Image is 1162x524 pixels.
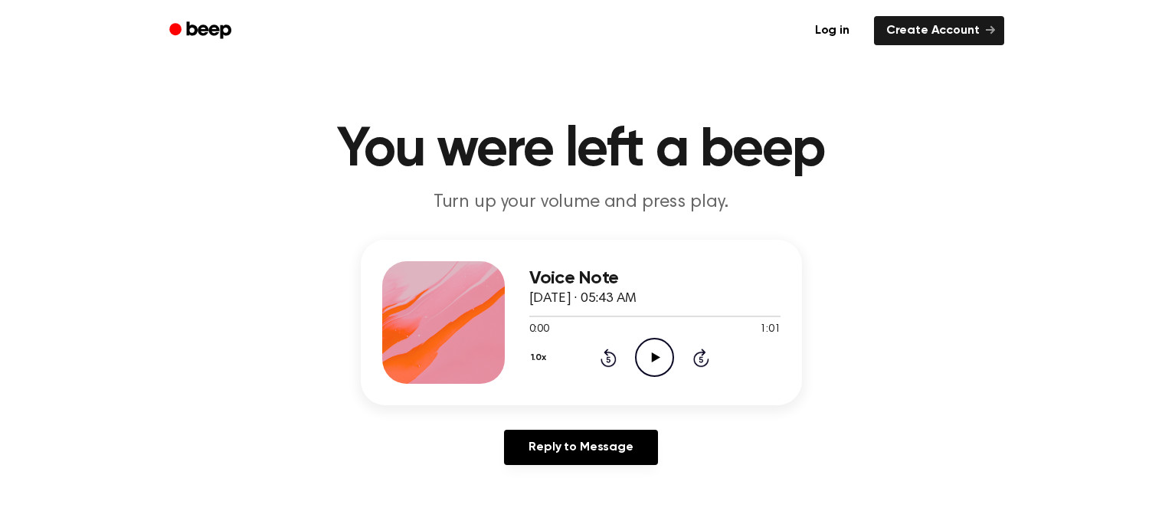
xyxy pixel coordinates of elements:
a: Create Account [874,16,1004,45]
span: [DATE] · 05:43 AM [529,292,637,306]
a: Log in [800,13,865,48]
span: 0:00 [529,322,549,338]
span: 1:01 [760,322,780,338]
button: 1.0x [529,345,552,371]
p: Turn up your volume and press play. [287,190,876,215]
h3: Voice Note [529,268,781,289]
h1: You were left a beep [189,123,974,178]
a: Beep [159,16,245,46]
a: Reply to Message [504,430,657,465]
